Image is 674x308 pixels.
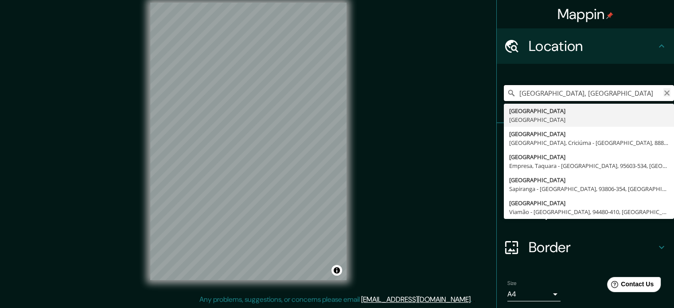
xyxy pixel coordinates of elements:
[509,184,669,193] div: Sapiranga - [GEOGRAPHIC_DATA], 93806-354, [GEOGRAPHIC_DATA]
[497,159,674,194] div: Style
[663,88,670,97] button: Clear
[497,28,674,64] div: Location
[199,294,472,305] p: Any problems, suggestions, or concerns please email .
[509,129,669,138] div: [GEOGRAPHIC_DATA]
[507,287,561,301] div: A4
[509,199,669,207] div: [GEOGRAPHIC_DATA]
[509,175,669,184] div: [GEOGRAPHIC_DATA]
[507,280,517,287] label: Size
[497,230,674,265] div: Border
[595,273,664,298] iframe: Help widget launcher
[509,138,669,147] div: [GEOGRAPHIC_DATA], Criciúma - [GEOGRAPHIC_DATA], 88812-740, [GEOGRAPHIC_DATA]
[331,265,342,276] button: Toggle attribution
[509,161,669,170] div: Empresa, Taquara - [GEOGRAPHIC_DATA], 95603-534, [GEOGRAPHIC_DATA]
[361,295,471,304] a: [EMAIL_ADDRESS][DOMAIN_NAME]
[473,294,475,305] div: .
[497,194,674,230] div: Layout
[504,85,674,101] input: Pick your city or area
[509,115,669,124] div: [GEOGRAPHIC_DATA]
[529,203,656,221] h4: Layout
[529,238,656,256] h4: Border
[606,12,613,19] img: pin-icon.png
[557,5,614,23] h4: Mappin
[472,294,473,305] div: .
[509,152,669,161] div: [GEOGRAPHIC_DATA]
[509,106,669,115] div: [GEOGRAPHIC_DATA]
[497,123,674,159] div: Pins
[529,37,656,55] h4: Location
[509,207,669,216] div: Viamão - [GEOGRAPHIC_DATA], 94480-410, [GEOGRAPHIC_DATA]
[150,3,347,280] canvas: Map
